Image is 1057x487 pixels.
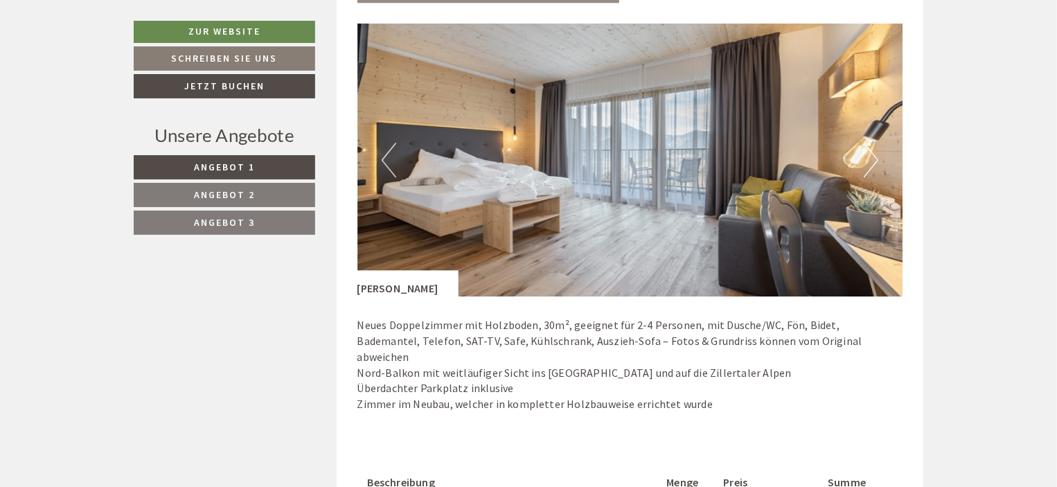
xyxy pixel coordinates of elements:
[194,216,255,229] span: Angebot 3
[21,41,220,52] div: [GEOGRAPHIC_DATA]
[134,123,315,148] div: Unsere Angebote
[382,143,396,177] button: Previous
[194,188,255,201] span: Angebot 2
[242,11,303,35] div: Montag
[357,270,459,296] div: [PERSON_NAME]
[357,317,903,412] p: Neues Doppelzimmer mit Holzboden, 30m², geeignet für 2-4 Personen, mit Dusche/WC, Fön, Bidet, Bad...
[194,161,255,173] span: Angebot 1
[21,68,220,78] small: 14:15
[11,38,226,80] div: Guten Tag, wie können wir Ihnen helfen?
[463,365,546,389] button: Senden
[357,24,903,296] img: image
[864,143,878,177] button: Next
[134,46,315,71] a: Schreiben Sie uns
[134,21,315,43] a: Zur Website
[134,74,315,98] a: Jetzt buchen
